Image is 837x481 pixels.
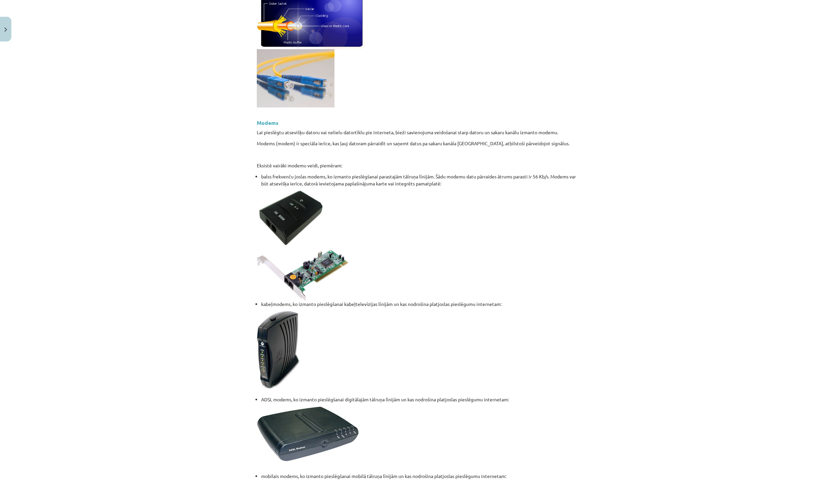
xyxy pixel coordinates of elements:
[257,311,300,389] img: 3
[257,129,580,136] p: Lai pieslēgtu atsevišķu datoru vai nelielu datortīklu pie interneta, bieži savienojuma veidošanai...
[261,173,580,187] li: balss frekvenču joslas modems, ko izmanto pieslēgšanai parastajām tālruņa līnijām. Šādu modemu da...
[4,27,7,32] img: icon-close-lesson-0947bae3869378f0d4975bcd49f059093ad1ed9edebbc8119c70593378902aed.svg
[261,473,580,480] li: mobilais modems, ko izmanto pieslēgšanai mobilā tālruņa līnijām un kas nodrošina platjoslas piesl...
[261,301,580,308] li: kabeļmodems, ko izmanto pieslēgšanai kabeļtelevīzijas līnijām un kas nodrošina platjoslas pieslēg...
[257,250,348,301] img: 2
[257,119,279,126] strong: Modems
[259,190,322,246] img: 1
[257,162,580,169] p: Eksistē vairāki modemu veidi, piemēram:
[257,49,334,107] img: Fiber Optic Performance Testing & Verification Services | GR-20 | UL
[261,396,580,403] li: ADSL modems, ko izmanto pieslēgšanai digitālajām tālruņa līnijām un kas nodrošina platjoslas pies...
[257,406,359,462] img: 4
[257,140,580,147] p: Modems (modem) ir speciāla ierīce, kas ļauj datoram pārraidīt un saņemt datus pa sakaru kanāla [G...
